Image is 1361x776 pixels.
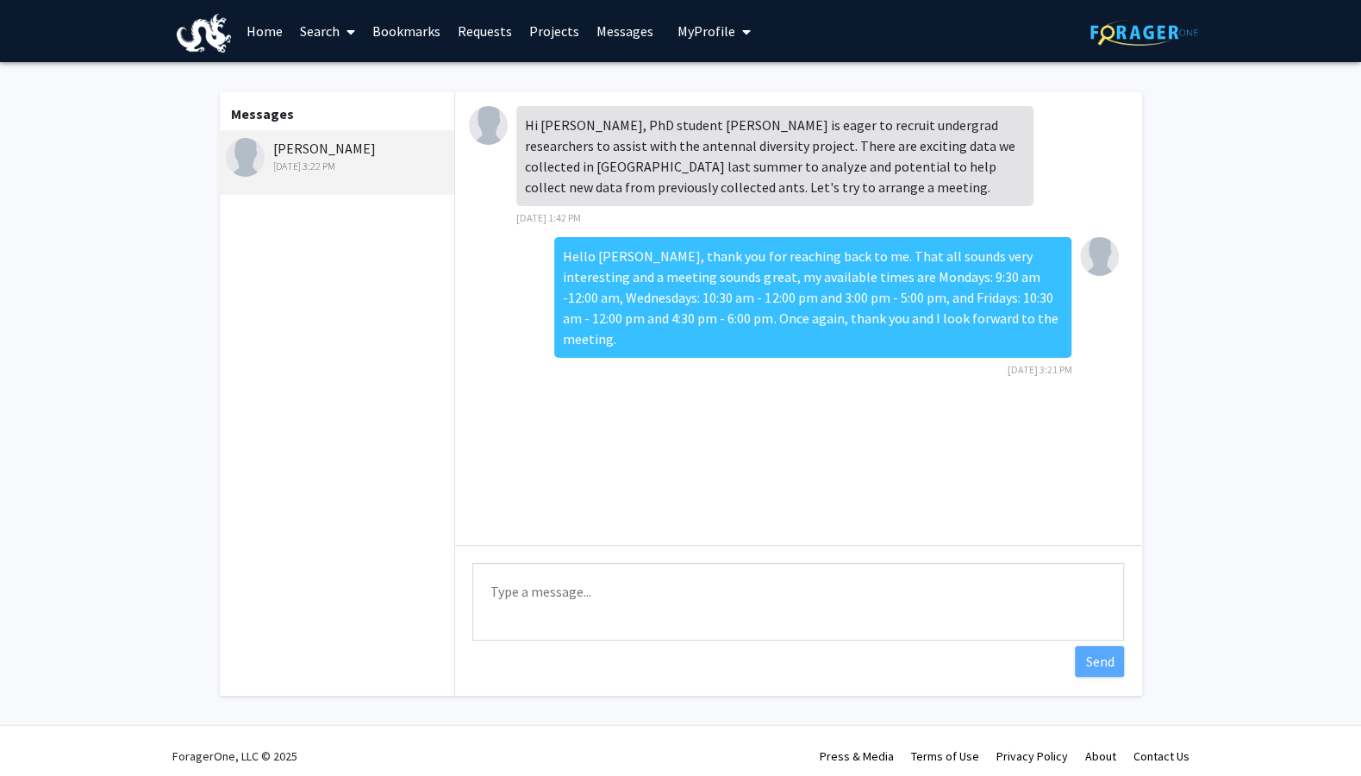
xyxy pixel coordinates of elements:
div: [PERSON_NAME] [226,138,451,174]
iframe: Chat [13,698,73,763]
button: Send [1075,646,1124,677]
img: Sean O'Donnell [469,106,508,145]
img: Sean O'Donnell [226,138,265,177]
a: Home [238,1,291,61]
b: Messages [231,105,294,122]
a: Requests [449,1,521,61]
img: Daisy Dong [1080,237,1119,276]
a: Messages [588,1,662,61]
a: Bookmarks [364,1,449,61]
div: [DATE] 3:22 PM [226,159,451,174]
a: Projects [521,1,588,61]
a: About [1085,748,1116,764]
a: Press & Media [820,748,894,764]
span: [DATE] 1:42 PM [516,211,581,224]
img: Drexel University Logo [177,14,232,53]
div: Hello [PERSON_NAME], thank you for reaching back to me. That all sounds very interesting and a me... [554,237,1071,358]
div: Hi [PERSON_NAME], PhD student [PERSON_NAME] is eager to recruit undergrad researchers to assist w... [516,106,1033,206]
a: Privacy Policy [996,748,1068,764]
a: Search [291,1,364,61]
span: My Profile [677,22,735,40]
a: Terms of Use [911,748,979,764]
textarea: Message [472,563,1124,641]
span: [DATE] 3:21 PM [1007,363,1071,376]
a: Contact Us [1133,748,1189,764]
img: ForagerOne Logo [1090,19,1198,46]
